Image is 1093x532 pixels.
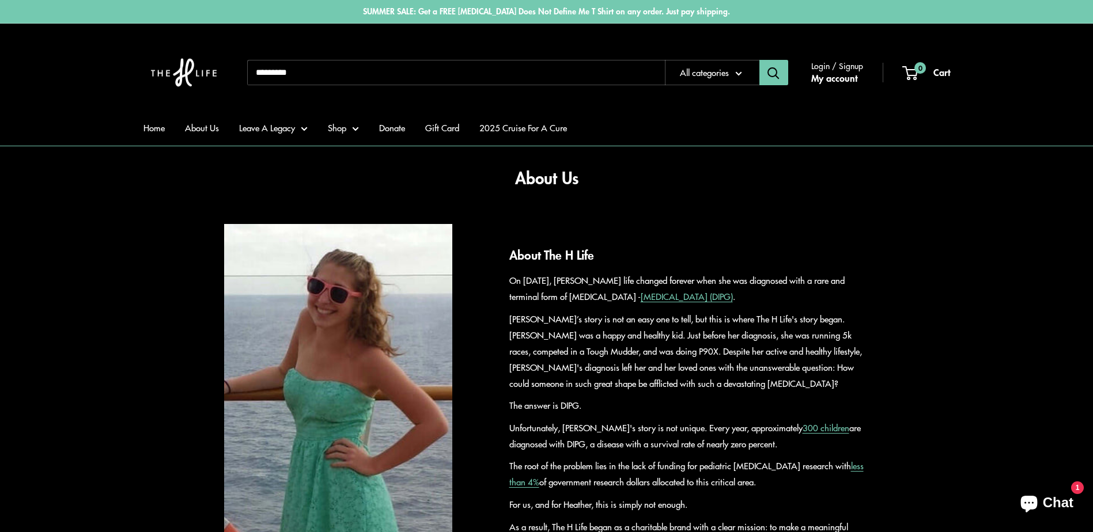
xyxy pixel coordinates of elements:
a: Home [143,120,165,136]
h2: About The H Life [509,246,869,264]
p: The answer is DIPG. [509,397,869,413]
input: Search... [247,60,665,85]
p: Unfortunately, [PERSON_NAME]'s story is not unique. Every year, approximately are diagnosed with ... [509,420,869,452]
span: Cart [933,65,950,79]
a: Gift Card [425,120,459,136]
a: My account [811,70,857,87]
a: Leave A Legacy [239,120,308,136]
a: 2025 Cruise For A Cure [479,120,567,136]
img: The H Life [143,35,224,110]
a: Shop [328,120,359,136]
a: Donate [379,120,405,136]
a: About Us [185,120,219,136]
p: [PERSON_NAME]’s story is not an easy one to tell, but this is where The H Life's story began. [PE... [509,311,869,392]
button: Search [759,60,788,85]
a: 0 Cart [903,64,950,81]
span: Login / Signup [811,58,863,73]
a: [MEDICAL_DATA] (DIPG) [641,290,733,302]
span: 0 [914,62,925,74]
h1: About Us [515,166,578,189]
p: On [DATE], [PERSON_NAME] life changed forever when she was diagnosed with a rare and terminal for... [509,272,869,305]
p: The root of the problem lies in the lack of funding for pediatric [MEDICAL_DATA] research with of... [509,458,869,490]
a: 300 children [803,421,849,434]
inbox-online-store-chat: Shopify online store chat [1010,485,1084,523]
p: For us, and for Heather, this is simply not enough. [509,496,869,512]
